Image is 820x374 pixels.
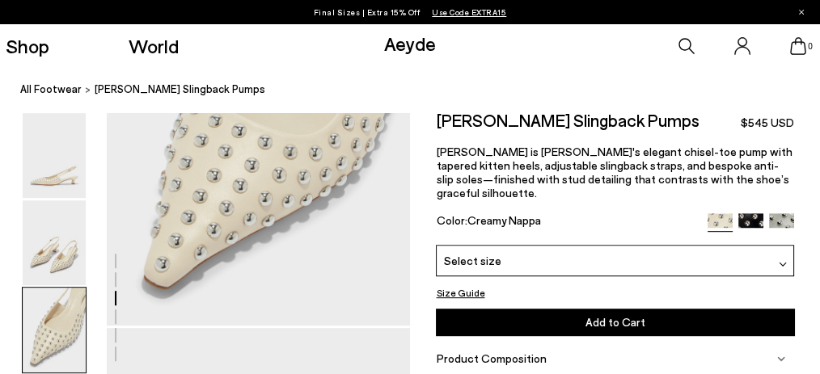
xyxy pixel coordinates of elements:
img: svg%3E [779,260,787,268]
h2: [PERSON_NAME] Slingback Pumps [436,112,699,128]
button: Add to Cart [436,309,793,335]
span: Creamy Nappa [467,213,540,227]
span: Add to Cart [585,315,645,329]
a: World [129,36,179,56]
span: [PERSON_NAME] is [PERSON_NAME]'s elegant chisel-toe pump with tapered kitten heels, adjustable sl... [436,145,792,200]
span: [PERSON_NAME] Slingback Pumps [95,81,265,98]
span: $545 USD [741,115,794,131]
img: Catrina Studded Slingback Pumps - Image 3 [23,288,86,372]
nav: breadcrumb [20,68,820,112]
img: Catrina Studded Slingback Pumps - Image 1 [23,113,86,198]
div: Color: [436,213,695,232]
a: 0 [790,37,806,55]
span: 0 [806,42,814,51]
span: Product Composition [436,351,546,365]
a: Aeyde [384,32,436,55]
a: Shop [6,36,49,56]
span: Select size [443,252,501,269]
button: Size Guide [436,284,484,300]
img: Catrina Studded Slingback Pumps - Image 2 [23,200,86,285]
img: svg%3E [777,355,785,363]
a: All Footwear [20,81,82,98]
